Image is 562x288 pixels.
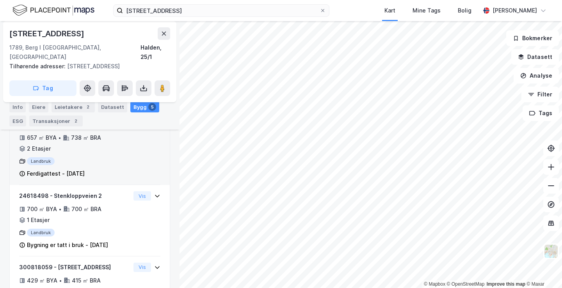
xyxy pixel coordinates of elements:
div: Info [9,101,26,112]
div: Transaksjoner [29,116,83,126]
div: 1789, Berg I [GEOGRAPHIC_DATA], [GEOGRAPHIC_DATA] [9,43,140,62]
div: Halden, 25/1 [140,43,170,62]
div: • [58,135,61,141]
button: Filter [521,87,559,102]
a: OpenStreetMap [447,281,485,287]
div: Bygning er tatt i bruk - [DATE] [27,240,108,250]
button: Tag [9,80,76,96]
div: ESG [9,116,26,126]
button: Datasett [511,49,559,65]
div: Bolig [458,6,471,15]
input: Søk på adresse, matrikkel, gårdeiere, leietakere eller personer [123,5,320,16]
button: Analyse [514,68,559,84]
div: • [59,206,62,212]
a: Mapbox [424,281,445,287]
div: 300818059 - [STREET_ADDRESS] [19,263,130,272]
iframe: Chat Widget [523,251,562,288]
div: Bygg [130,101,159,112]
img: logo.f888ab2527a4732fd821a326f86c7f29.svg [12,4,94,17]
button: Vis [133,191,151,201]
div: 415 ㎡ BRA [72,276,101,285]
div: 24618498 - Stenkloppveien 2 [19,191,130,201]
button: Vis [133,263,151,272]
div: Ferdigattest - [DATE] [27,169,85,178]
div: Leietakere [52,101,95,112]
div: [STREET_ADDRESS] [9,62,164,71]
button: Bokmerker [506,30,559,46]
div: Eiere [29,101,48,112]
img: Z [544,244,558,259]
div: 657 ㎡ BYA [27,133,57,142]
div: 5 [148,103,156,111]
div: Kart [384,6,395,15]
div: 700 ㎡ BRA [71,204,101,214]
div: Datasett [98,101,127,112]
div: [PERSON_NAME] [493,6,537,15]
div: 2 [84,103,92,111]
div: Mine Tags [413,6,441,15]
div: 1 Etasjer [27,215,50,225]
div: 2 [72,117,80,125]
div: 738 ㎡ BRA [71,133,101,142]
div: • [59,277,62,284]
button: Tags [523,105,559,121]
div: 2 Etasjer [27,144,51,153]
div: 700 ㎡ BYA [27,204,57,214]
div: 429 ㎡ BYA [27,276,57,285]
span: Tilhørende adresser: [9,63,67,69]
a: Improve this map [487,281,525,287]
div: [STREET_ADDRESS] [9,27,86,40]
